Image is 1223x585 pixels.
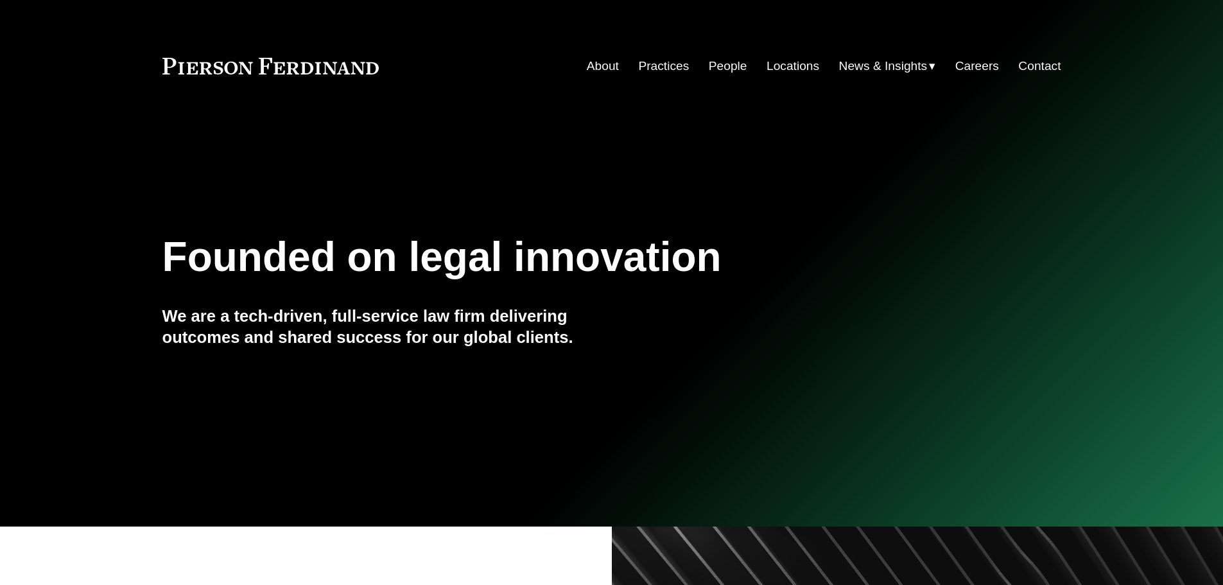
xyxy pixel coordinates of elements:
a: About [587,54,619,78]
a: Locations [767,54,819,78]
h4: We are a tech-driven, full-service law firm delivering outcomes and shared success for our global... [162,306,612,347]
a: Careers [955,54,999,78]
a: People [709,54,747,78]
h1: Founded on legal innovation [162,234,912,281]
a: folder dropdown [839,54,936,78]
a: Practices [638,54,689,78]
span: News & Insights [839,55,928,78]
a: Contact [1018,54,1061,78]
